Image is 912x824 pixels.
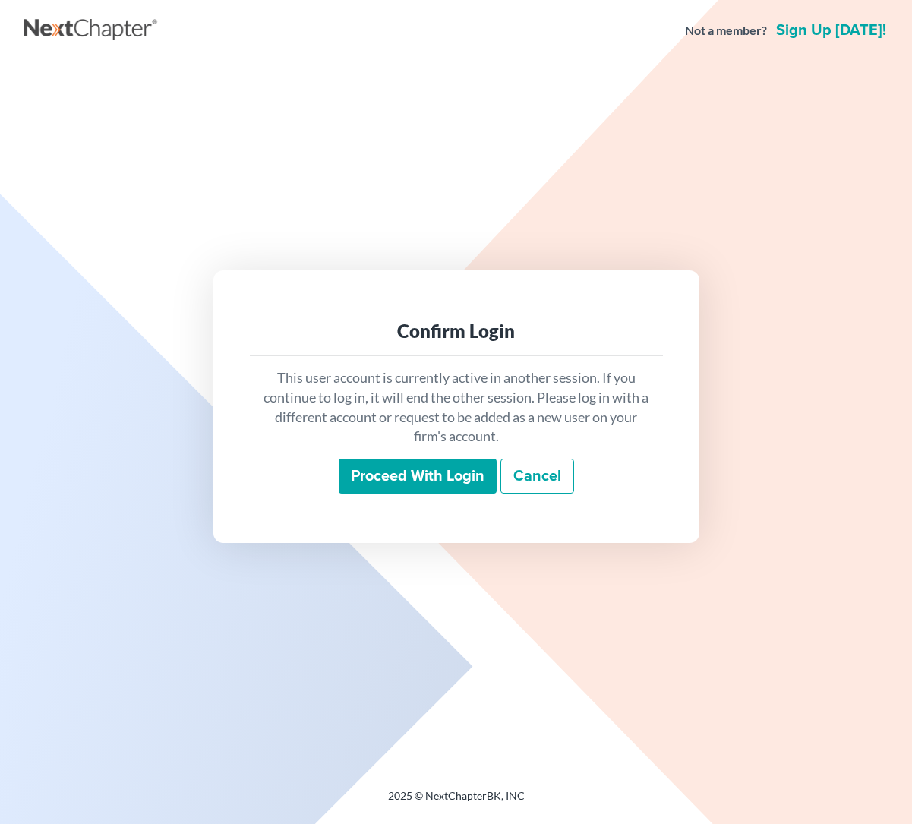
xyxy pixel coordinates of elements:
[685,22,767,39] strong: Not a member?
[262,368,651,447] p: This user account is currently active in another session. If you continue to log in, it will end ...
[773,23,889,38] a: Sign up [DATE]!
[24,788,889,816] div: 2025 © NextChapterBK, INC
[339,459,497,494] input: Proceed with login
[500,459,574,494] a: Cancel
[262,319,651,343] div: Confirm Login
